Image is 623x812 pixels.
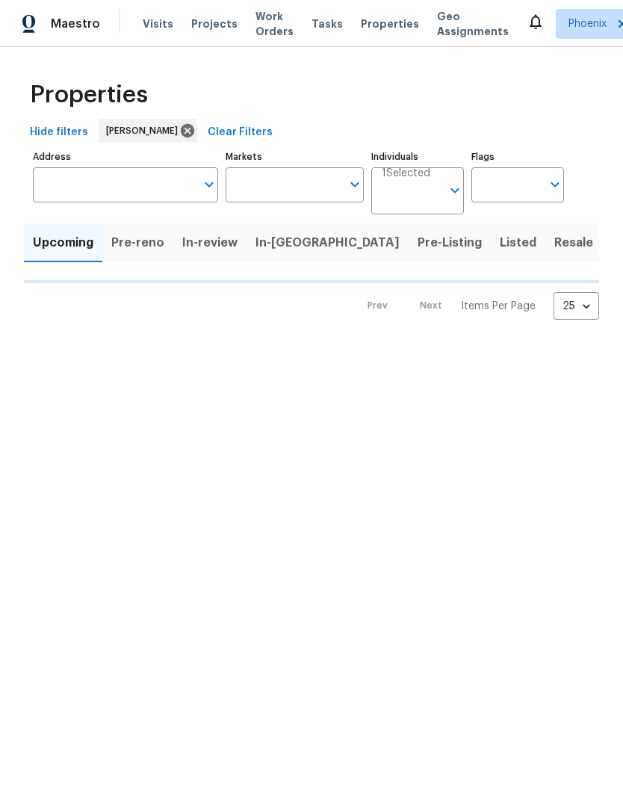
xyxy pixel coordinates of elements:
[554,287,599,326] div: 25
[500,232,536,253] span: Listed
[191,16,238,31] span: Projects
[255,232,400,253] span: In-[GEOGRAPHIC_DATA]
[255,9,294,39] span: Work Orders
[143,16,173,31] span: Visits
[199,174,220,195] button: Open
[461,299,536,314] p: Items Per Page
[471,152,564,161] label: Flags
[437,9,509,39] span: Geo Assignments
[311,19,343,29] span: Tasks
[353,292,599,320] nav: Pagination Navigation
[33,152,218,161] label: Address
[545,174,565,195] button: Open
[344,174,365,195] button: Open
[202,119,279,146] button: Clear Filters
[554,232,593,253] span: Resale
[382,167,430,180] span: 1 Selected
[106,123,184,138] span: [PERSON_NAME]
[208,123,273,142] span: Clear Filters
[568,16,607,31] span: Phoenix
[51,16,100,31] span: Maestro
[418,232,482,253] span: Pre-Listing
[361,16,419,31] span: Properties
[30,123,88,142] span: Hide filters
[111,232,164,253] span: Pre-reno
[444,180,465,201] button: Open
[33,232,93,253] span: Upcoming
[30,87,148,102] span: Properties
[99,119,197,143] div: [PERSON_NAME]
[182,232,238,253] span: In-review
[24,119,94,146] button: Hide filters
[371,152,464,161] label: Individuals
[226,152,365,161] label: Markets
